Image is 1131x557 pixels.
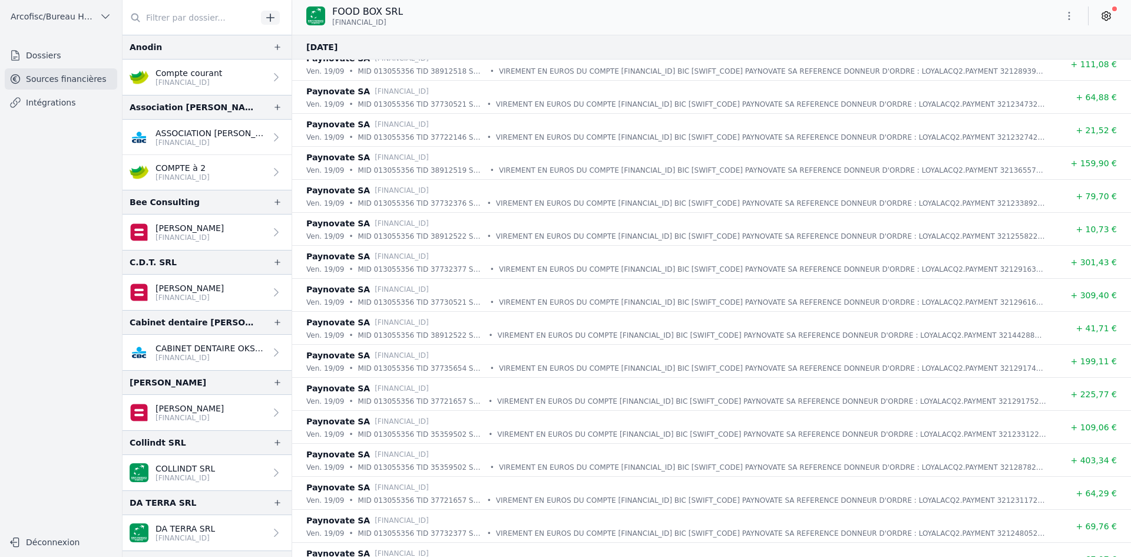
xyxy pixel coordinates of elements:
[496,528,1046,539] p: VIREMENT EN EUROS DU COMPTE [FINANCIAL_ID] BIC [SWIFT_CODE] PAYNOVATE SA REFERENCE DONNEUR D'ORDR...
[499,263,1046,275] p: VIREMENT EN EUROS DU COMPTE [FINANCIAL_ID] BIC [SWIFT_CODE] PAYNOVATE SA REFERENCE DONNEUR D'ORDR...
[306,131,344,143] p: ven. 19/09
[306,6,325,25] img: BNP_BE_BUSINESS_GEBABEBB.png
[375,118,429,130] p: [FINANCIAL_ID]
[156,222,224,234] p: [PERSON_NAME]
[358,164,485,176] p: MID 013055356 TID 38912519 SOURCE BCMC DATE [DATE] BRUT 161.90
[156,473,215,483] p: [FINANCIAL_ID]
[349,462,353,473] div: •
[306,216,370,230] p: Paynovate SA
[358,230,482,242] p: MID 013055356 TID 38912522 SOURCE INTL DATE [DATE] BRUT 10.90
[490,462,494,473] div: •
[1070,159,1117,168] span: + 159,90 €
[156,342,266,354] p: CABINET DENTAIRE OKSUZ SRL
[358,197,482,209] p: MID 013055356 TID 37732376 SOURCE INTL DATE [DATE] BRUT 80.80
[487,230,491,242] div: •
[130,223,148,242] img: belfius-1.png
[306,315,370,329] p: Paynovate SA
[375,184,429,196] p: [FINANCIAL_ID]
[306,395,344,407] p: ven. 19/09
[130,195,200,209] div: Bee Consulting
[156,353,266,362] p: [FINANCIAL_ID]
[1076,225,1117,234] span: + 10,73 €
[306,513,370,528] p: Paynovate SA
[123,335,292,370] a: CABINET DENTAIRE OKSUZ SRL [FINANCIAL_ID]
[1070,357,1117,366] span: + 199,11 €
[1070,456,1117,465] span: + 403,34 €
[358,131,482,143] p: MID 013055356 TID 37722146 SOURCE INTL DATE [DATE] BRUT 21.80
[358,98,482,110] p: MID 013055356 TID 37730521 SOURCE INTL DATE [DATE] BRUT 65.80
[1076,522,1117,531] span: + 69,76 €
[156,127,266,139] p: ASSOCIATION [PERSON_NAME]
[496,98,1046,110] p: VIREMENT EN EUROS DU COMPTE [FINANCIAL_ID] BIC [SWIFT_CODE] PAYNOVATE SA REFERENCE DONNEUR D'ORDR...
[375,284,429,295] p: [FINANCIAL_ID]
[306,282,370,296] p: Paynovate SA
[496,197,1046,209] p: VIREMENT EN EUROS DU COMPTE [FINANCIAL_ID] BIC [SWIFT_CODE] PAYNOVATE SA REFERENCE DONNEUR D'ORDR...
[358,462,485,473] p: MID 013055356 TID 35359502 SOURCE BCMC DATE [DATE] BRUT 408.50
[1076,489,1117,498] span: + 64,29 €
[5,45,117,66] a: Dossiers
[123,455,292,490] a: COLLINDT SRL [FINANCIAL_ID]
[349,197,353,209] div: •
[156,233,224,242] p: [FINANCIAL_ID]
[349,164,353,176] div: •
[306,429,344,440] p: ven. 19/09
[306,230,344,242] p: ven. 19/09
[306,183,370,197] p: Paynovate SA
[156,293,224,302] p: [FINANCIAL_ID]
[130,255,177,269] div: C.D.T. SRL
[490,263,494,275] div: •
[156,523,215,535] p: DA TERRA SRL
[306,164,344,176] p: ven. 19/09
[123,515,292,551] a: DA TERRA SRL [FINANCIAL_ID]
[156,78,222,87] p: [FINANCIAL_ID]
[487,98,491,110] div: •
[5,533,117,552] button: Déconnexion
[306,462,344,473] p: ven. 19/09
[1076,126,1117,135] span: + 21,52 €
[156,162,210,174] p: COMPTE à 2
[488,429,492,440] div: •
[487,197,491,209] div: •
[375,383,429,394] p: [FINANCIAL_ID]
[1070,390,1117,399] span: + 225,77 €
[358,65,485,77] p: MID 013055356 TID 38912518 SOURCE BCMC DATE [DATE] BRUT 112.60
[306,249,370,263] p: Paynovate SA
[306,296,344,308] p: ven. 19/09
[130,283,148,302] img: belfius-1.png
[123,60,292,95] a: Compte courant [FINANCIAL_ID]
[130,436,186,450] div: Collindt SRL
[1070,291,1117,300] span: + 309,40 €
[487,131,491,143] div: •
[306,528,344,539] p: ven. 19/09
[358,395,484,407] p: MID 013055356 TID 37721657 SOURCE BCMC DATE [DATE] BRUT 228.70
[375,85,429,97] p: [FINANCIAL_ID]
[123,215,292,250] a: [PERSON_NAME] [FINANCIAL_ID]
[487,495,491,506] div: •
[130,403,148,422] img: belfius-1.png
[130,163,148,182] img: crelan.png
[375,350,429,361] p: [FINANCIAL_ID]
[499,296,1046,308] p: VIREMENT EN EUROS DU COMPTE [FINANCIAL_ID] BIC [SWIFT_CODE] PAYNOVATE SA REFERENCE DONNEUR D'ORDR...
[11,11,95,22] span: Arcofisc/Bureau Haot
[130,315,254,329] div: Cabinet dentaire [PERSON_NAME]
[349,263,353,275] div: •
[123,7,257,28] input: Filtrer par dossier...
[375,317,429,328] p: [FINANCIAL_ID]
[349,230,353,242] div: •
[497,395,1046,407] p: VIREMENT EN EUROS DU COMPTE [FINANCIAL_ID] BIC [SWIFT_CODE] PAYNOVATE SA REFERENCE DONNEUR D'ORDR...
[375,251,429,262] p: [FINANCIAL_ID]
[1076,93,1117,102] span: + 64,88 €
[306,40,363,54] span: [DATE]
[130,496,197,510] div: DA TERRA SRL
[123,395,292,430] a: [PERSON_NAME] [FINANCIAL_ID]
[130,375,206,390] div: [PERSON_NAME]
[332,5,403,19] p: FOOD BOX SRL
[130,100,254,114] div: Association [PERSON_NAME] et [PERSON_NAME]
[306,348,370,362] p: Paynovate SA
[488,395,492,407] div: •
[306,84,370,98] p: Paynovate SA
[358,528,482,539] p: MID 013055356 TID 37732377 SOURCE INTL DATE [DATE] BRUT 70.80
[1076,192,1117,201] span: + 79,70 €
[123,155,292,190] a: COMPTE à 2 [FINANCIAL_ID]
[130,343,148,362] img: CBC_CREGBEBB.png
